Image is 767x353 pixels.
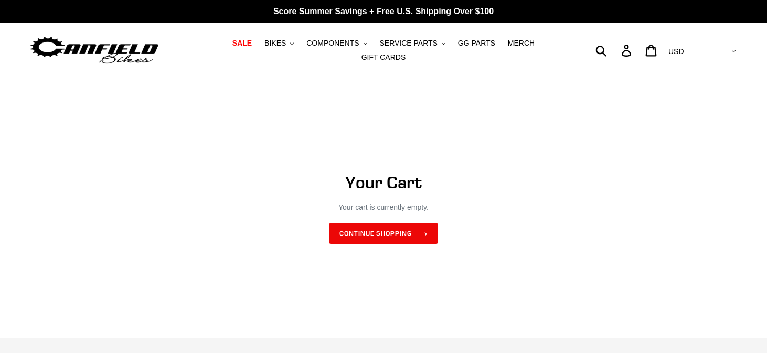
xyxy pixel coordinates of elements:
[29,34,160,67] img: Canfield Bikes
[264,39,286,48] span: BIKES
[453,36,500,50] a: GG PARTS
[329,223,438,244] a: Continue shopping
[306,39,359,48] span: COMPONENTS
[356,50,411,65] a: GIFT CARDS
[508,39,535,48] span: MERCH
[374,36,450,50] button: SERVICE PARTS
[126,202,641,213] p: Your cart is currently empty.
[361,53,406,62] span: GIFT CARDS
[379,39,437,48] span: SERVICE PARTS
[259,36,299,50] button: BIKES
[458,39,495,48] span: GG PARTS
[227,36,257,50] a: SALE
[601,39,628,62] input: Search
[126,173,641,192] h1: Your Cart
[301,36,372,50] button: COMPONENTS
[232,39,252,48] span: SALE
[503,36,540,50] a: MERCH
